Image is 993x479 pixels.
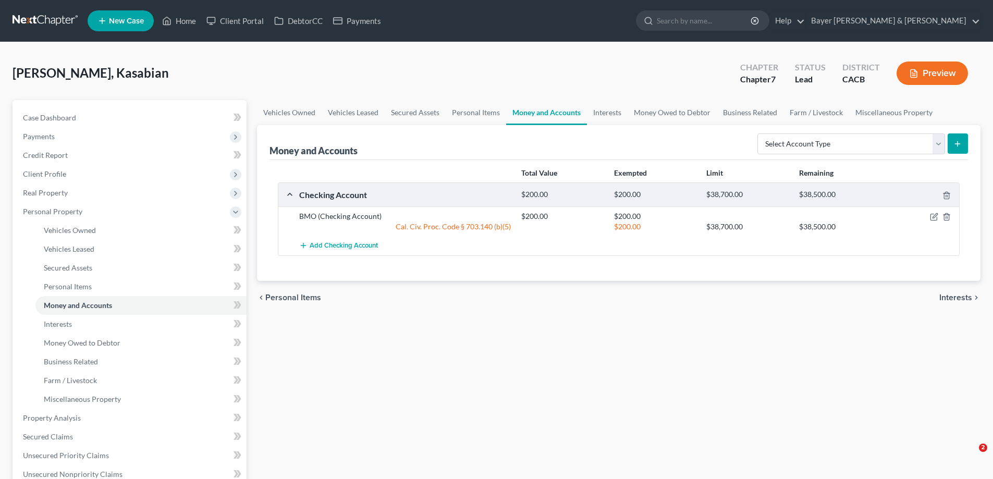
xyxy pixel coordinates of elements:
[795,62,826,73] div: Status
[44,282,92,291] span: Personal Items
[294,222,516,232] div: Cal. Civ. Proc. Code § 703.140 (b)(5)
[23,169,66,178] span: Client Profile
[15,108,247,127] a: Case Dashboard
[897,62,968,85] button: Preview
[701,190,793,200] div: $38,700.00
[299,236,378,255] button: Add Checking Account
[44,244,94,253] span: Vehicles Leased
[35,390,247,409] a: Miscellaneous Property
[842,73,880,85] div: CACB
[385,100,446,125] a: Secured Assets
[979,444,987,452] span: 2
[13,65,169,80] span: [PERSON_NAME], Kasabian
[269,11,328,30] a: DebtorCC
[521,168,557,177] strong: Total Value
[201,11,269,30] a: Client Portal
[44,338,120,347] span: Money Owed to Debtor
[939,293,972,302] span: Interests
[23,413,81,422] span: Property Analysis
[23,132,55,141] span: Payments
[717,100,783,125] a: Business Related
[842,62,880,73] div: District
[35,259,247,277] a: Secured Assets
[806,11,980,30] a: Bayer [PERSON_NAME] & [PERSON_NAME]
[15,446,247,465] a: Unsecured Priority Claims
[15,146,247,165] a: Credit Report
[23,432,73,441] span: Secured Claims
[783,100,849,125] a: Farm / Livestock
[740,62,778,73] div: Chapter
[294,211,516,222] div: BMO (Checking Account)
[701,222,793,232] div: $38,700.00
[35,315,247,334] a: Interests
[35,277,247,296] a: Personal Items
[799,168,833,177] strong: Remaining
[23,113,76,122] span: Case Dashboard
[257,100,322,125] a: Vehicles Owned
[44,376,97,385] span: Farm / Livestock
[23,451,109,460] span: Unsecured Priority Claims
[35,221,247,240] a: Vehicles Owned
[44,395,121,403] span: Miscellaneous Property
[15,427,247,446] a: Secured Claims
[657,11,752,30] input: Search by name...
[628,100,717,125] a: Money Owed to Debtor
[265,293,321,302] span: Personal Items
[516,211,608,222] div: $200.00
[269,144,358,157] div: Money and Accounts
[257,293,321,302] button: chevron_left Personal Items
[446,100,506,125] a: Personal Items
[972,293,980,302] i: chevron_right
[35,240,247,259] a: Vehicles Leased
[310,242,378,250] span: Add Checking Account
[794,190,886,200] div: $38,500.00
[506,100,587,125] a: Money and Accounts
[771,74,776,84] span: 7
[740,73,778,85] div: Chapter
[939,293,980,302] button: Interests chevron_right
[35,296,247,315] a: Money and Accounts
[328,11,386,30] a: Payments
[23,151,68,159] span: Credit Report
[109,17,144,25] span: New Case
[609,190,701,200] div: $200.00
[614,168,647,177] strong: Exempted
[157,11,201,30] a: Home
[257,293,265,302] i: chevron_left
[770,11,805,30] a: Help
[294,189,516,200] div: Checking Account
[44,226,96,235] span: Vehicles Owned
[322,100,385,125] a: Vehicles Leased
[609,211,701,222] div: $200.00
[849,100,939,125] a: Miscellaneous Property
[794,222,886,232] div: $38,500.00
[44,301,112,310] span: Money and Accounts
[44,263,92,272] span: Secured Assets
[23,470,122,478] span: Unsecured Nonpriority Claims
[44,357,98,366] span: Business Related
[23,207,82,216] span: Personal Property
[516,190,608,200] div: $200.00
[44,320,72,328] span: Interests
[35,334,247,352] a: Money Owed to Debtor
[609,222,701,232] div: $200.00
[35,352,247,371] a: Business Related
[35,371,247,390] a: Farm / Livestock
[795,73,826,85] div: Lead
[23,188,68,197] span: Real Property
[587,100,628,125] a: Interests
[15,409,247,427] a: Property Analysis
[958,444,983,469] iframe: Intercom live chat
[706,168,723,177] strong: Limit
